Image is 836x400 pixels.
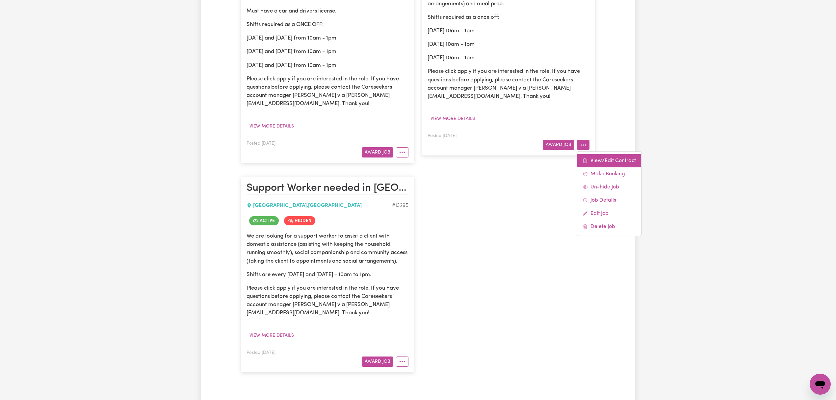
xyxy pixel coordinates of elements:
[577,154,641,167] a: View/Edit Contract
[247,47,408,56] p: [DATE] and [DATE] from 10am - 1pm
[428,13,589,21] p: Shifts required as a once off:
[247,121,297,131] button: View more details
[247,61,408,70] p: [DATE] and [DATE] from 10am - 1pm
[362,147,393,157] button: Award Job
[247,202,392,210] div: [GEOGRAPHIC_DATA] , [GEOGRAPHIC_DATA]
[396,357,408,367] button: More options
[577,140,589,150] button: More options
[247,7,408,15] p: Must have a car and drivers license.
[428,40,589,48] p: [DATE] 10am - 1pm
[392,202,408,210] div: Job ID #13295
[543,140,574,150] button: Award Job
[428,67,589,100] p: Please click apply if you are interested in the role. If you have questions before applying, plea...
[577,167,641,181] a: Make Booking
[247,351,275,355] span: Posted: [DATE]
[247,141,275,146] span: Posted: [DATE]
[249,216,279,225] span: Job is active
[247,271,408,279] p: Shifts are every [DATE] and [DATE] - 10am to 1pm.
[428,27,589,35] p: [DATE] 10am - 1pm
[577,194,641,207] a: Job Details
[577,207,641,220] a: Edit Job
[247,284,408,317] p: Please click apply if you are interested in the role. If you have questions before applying, plea...
[577,181,641,194] a: Un-hide Job
[247,330,297,341] button: View more details
[428,54,589,62] p: [DATE] 10am - 1pm
[247,20,408,29] p: Shifts required as a ONCE OFF:
[396,147,408,157] button: More options
[247,75,408,108] p: Please click apply if you are interested in the role. If you have questions before applying, plea...
[247,34,408,42] p: [DATE] and [DATE] from 10am - 1pm
[428,134,457,138] span: Posted: [DATE]
[577,151,641,236] div: More options
[810,374,831,395] iframe: Button to launch messaging window, conversation in progress
[247,232,408,265] p: We are looking for a support worker to assist a client with domestic assistance (assisting with k...
[362,357,393,367] button: Award Job
[428,114,478,124] button: View more details
[247,182,408,195] h2: Support Worker needed in Longueville NSW
[577,220,641,233] a: Delete Job
[284,216,315,225] span: Job is hidden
